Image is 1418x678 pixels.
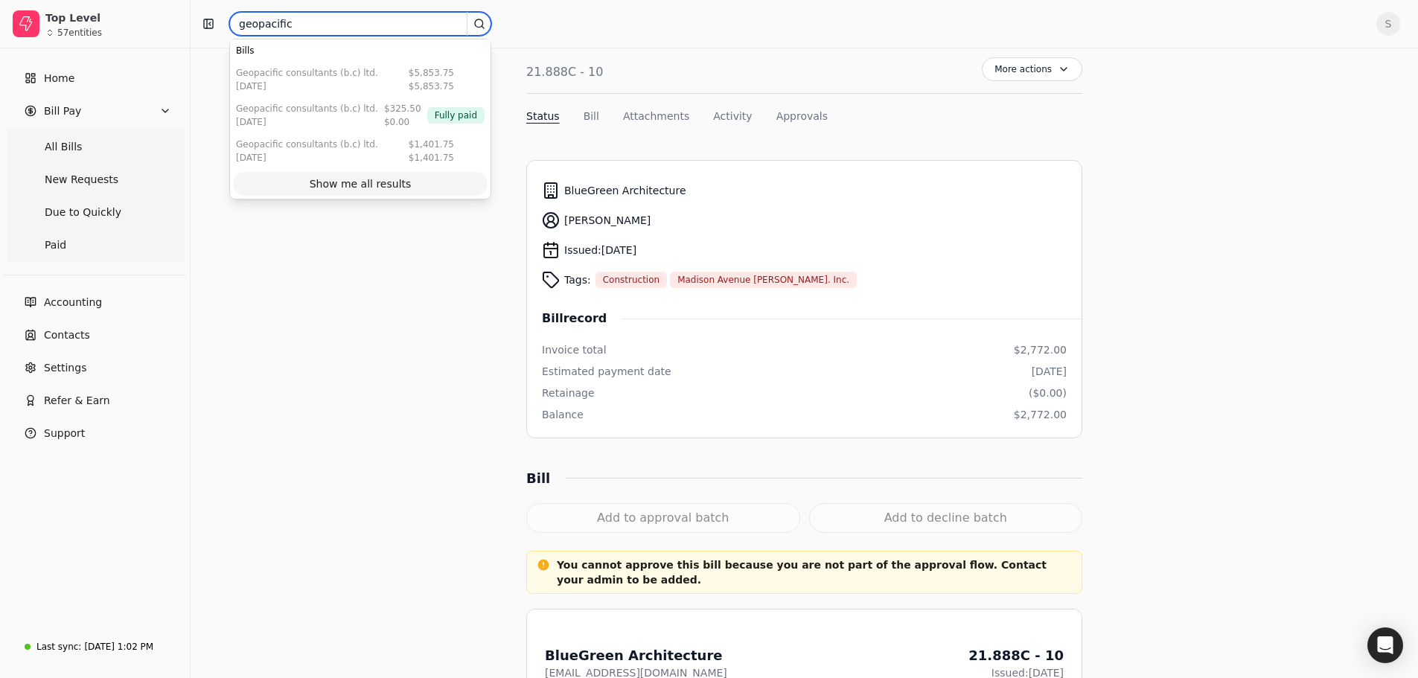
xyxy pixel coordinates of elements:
span: Paid [45,237,66,253]
span: Due to Quickly [45,205,121,220]
span: Tags: [564,272,591,288]
div: 57 entities [57,28,102,37]
span: Support [44,426,85,441]
div: Top Level [45,10,177,25]
span: Fully paid [435,109,477,122]
div: $0.00 [384,115,421,129]
button: Support [6,418,184,448]
div: Invoice total [542,342,607,358]
button: Activity [713,109,752,124]
div: Estimated payment date [542,364,671,380]
button: Show me all results [233,172,488,196]
span: Accounting [44,295,102,310]
div: GeoPacific Consultants (B.C) Ltd. [236,66,378,80]
span: Bill Pay [44,103,81,119]
div: Retainage [542,386,595,401]
span: All Bills [45,139,82,155]
span: New Requests [45,172,118,188]
div: Suggestions [230,39,491,169]
a: Home [6,63,184,93]
div: $325.50 [384,102,421,115]
span: Settings [44,360,86,376]
a: All Bills [9,132,181,161]
div: [DATE] [236,151,378,164]
div: Show me all results [310,176,412,192]
div: [DATE] 1:02 PM [84,640,153,653]
div: $2,772.00 [1014,342,1067,358]
button: S [1376,12,1400,36]
div: BlueGreen Architecture [545,645,727,665]
div: $2,772.00 [1014,407,1067,423]
div: Open Intercom Messenger [1367,627,1403,663]
button: Attachments [623,109,689,124]
a: Accounting [6,287,184,317]
button: Bill Pay [6,96,184,126]
div: [DATE] [236,115,378,129]
span: BlueGreen Architecture [564,183,686,199]
input: Search [229,12,491,36]
button: Status [526,109,560,124]
span: Issued: [DATE] [564,243,636,258]
button: Bill [584,109,599,124]
a: Paid [9,230,181,260]
a: Last sync:[DATE] 1:02 PM [6,633,184,660]
span: [PERSON_NAME] [564,213,651,228]
span: Madison Avenue [PERSON_NAME]. Inc. [677,273,849,287]
div: 21.888C - 10 [968,645,1064,665]
div: [DATE] [236,80,378,93]
div: GeoPacific Consultants (B.C) Ltd. [236,138,378,151]
div: Bills [230,39,491,62]
div: Last sync: [36,640,81,653]
span: Bill record [542,310,622,327]
span: Refer & Earn [44,393,110,409]
div: GeoPacific Consultants (B.C) Ltd. [236,102,378,115]
span: Construction [603,273,660,287]
p: You cannot approve this bill because you are not part of the approval flow. Contact your admin to... [557,557,1052,587]
div: $5,853.75 [409,80,454,93]
a: Contacts [6,320,184,350]
a: Due to Quickly [9,197,181,227]
div: Balance [542,407,584,423]
a: New Requests [9,164,181,194]
span: Contacts [44,327,90,343]
div: $5,853.75 [409,66,454,80]
div: [DATE] [1032,364,1067,380]
span: Home [44,71,74,86]
button: More actions [982,57,1082,81]
div: Bill [526,468,565,488]
div: ($0.00) [1029,386,1067,401]
div: $1,401.75 [409,138,454,151]
div: $1,401.75 [409,151,454,164]
div: 21.888C - 10 [526,63,823,81]
button: Approvals [776,109,828,124]
a: Settings [6,353,184,383]
button: Refer & Earn [6,386,184,415]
